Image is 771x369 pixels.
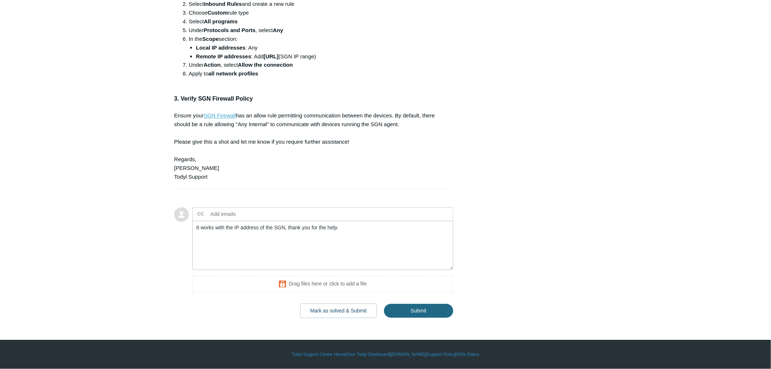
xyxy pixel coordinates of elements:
[384,304,453,318] input: Submit
[208,209,286,220] input: Add emails
[189,17,446,26] li: Select
[391,351,426,358] a: [DOMAIN_NAME]
[189,61,446,70] li: Under , select
[189,35,446,61] li: In the section:
[196,53,251,59] strong: Remote IP addresses
[189,26,446,35] li: Under , select
[189,8,446,17] li: Choose rule type
[264,53,279,59] strong: [URL]
[347,351,390,358] a: Your Todyl Dashboard
[192,221,453,270] textarea: Add your reply
[456,351,479,358] a: SGN Status
[273,27,283,33] strong: Any
[196,44,246,51] strong: Local IP addresses
[197,209,204,220] label: CC
[204,113,236,119] a: SGN Firewall
[174,96,253,102] strong: 3. Verify SGN Firewall Policy
[189,70,446,78] li: Apply to
[203,36,219,42] strong: Scope
[174,351,597,358] div: | | | |
[204,62,221,68] strong: Action
[204,18,238,24] strong: All programs
[196,43,446,52] li: : Any
[292,351,346,358] a: Todyl Support Center Home
[427,351,455,358] a: Support Policy
[208,9,228,16] strong: Custom
[238,62,293,68] strong: Allow the connection
[208,71,258,77] strong: all network profiles
[204,1,242,7] strong: Inbound Rules
[300,304,377,318] button: Mark as solved & Submit
[196,52,446,61] li: : Add (SGN IP range)
[204,27,256,33] strong: Protocols and Ports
